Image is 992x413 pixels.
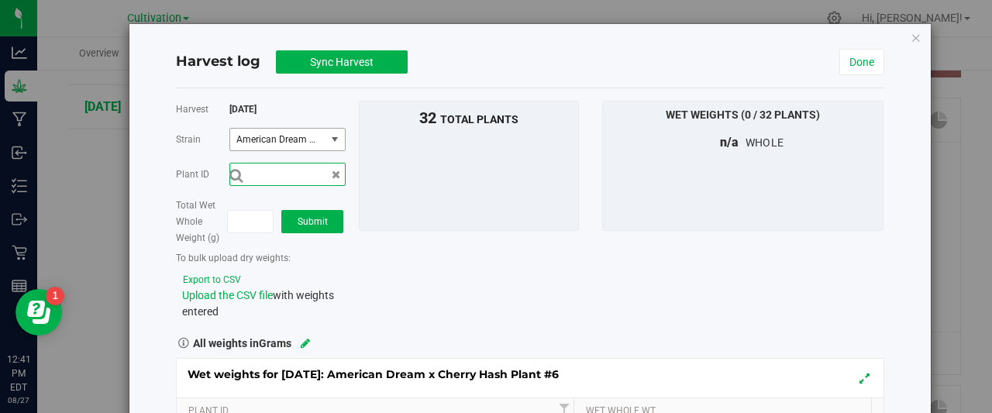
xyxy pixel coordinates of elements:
export-to-csv: wet-weight-harvest-modal [182,273,242,285]
button: Expand [853,367,876,389]
span: (0 / 32 plants) [741,108,820,121]
strong: All weights in [193,332,291,352]
span: Submit [298,216,328,227]
h4: Harvest log [176,52,260,72]
a: Done [839,49,884,75]
span: Wet Weights [666,108,739,121]
span: n/a [720,135,739,150]
span: Wet weights for [DATE]: American Dream x Cherry Hash Plant #6 [188,367,574,381]
button: Sync Harvest [276,50,408,74]
iframe: Resource center [15,289,62,336]
span: Harvest [176,104,208,115]
h5: To bulk upload dry weights: [176,253,347,263]
input: Search by Plant ID [229,163,346,186]
span: Plant ID [176,169,209,180]
span: [DATE] [229,104,257,115]
button: Export to CSV [182,273,242,287]
span: Upload the CSV file [182,289,273,301]
span: Grams [259,337,291,349]
button: Submit [281,210,343,233]
span: 32 [419,108,436,127]
span: select [325,129,345,150]
span: whole [746,136,784,149]
span: Total Wet Whole Weight (g) [176,200,219,243]
div: with weights entered [182,287,346,320]
span: American Dream x Cherry Hash Plant #6 [236,134,316,145]
iframe: Resource center unread badge [46,287,64,305]
span: Strain [176,134,201,145]
span: Sync Harvest [310,56,374,68]
span: total plants [440,113,518,126]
